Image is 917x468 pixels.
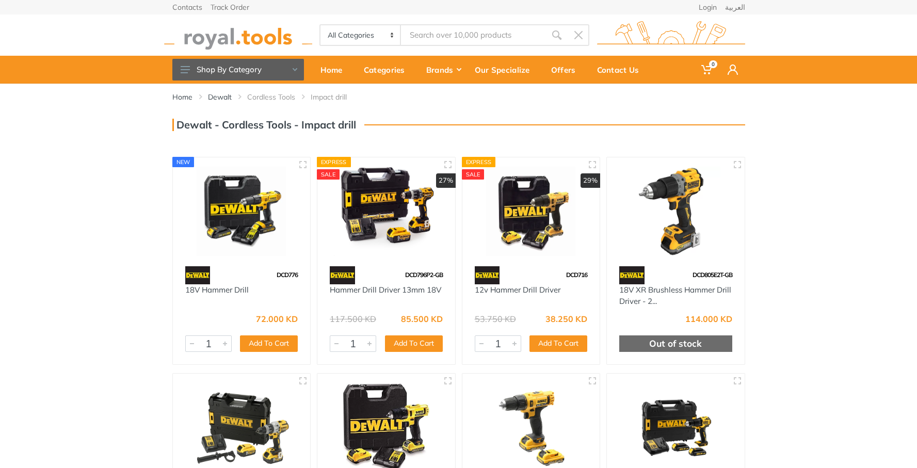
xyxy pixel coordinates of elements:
a: 18V Hammer Drill [185,285,249,295]
a: Offers [544,56,590,84]
div: Express [462,157,496,167]
a: 12v Hammer Drill Driver [475,285,560,295]
img: Royal Tools - 18V XR Brushless Hammer Drill Driver - 2 X 1.7 Ah POWERSTACK Batteries [616,167,735,256]
button: Add To Cart [385,335,443,352]
a: Our Specialize [468,56,544,84]
img: 45.webp [475,266,500,284]
h3: Dewalt - Cordless Tools - Impact drill [172,119,356,131]
a: Contacts [172,4,202,11]
span: DCD716 [566,271,587,279]
div: 117.500 KD [330,315,376,323]
div: 38.250 KD [545,315,587,323]
div: 27% [436,173,456,188]
div: Brands [419,59,468,80]
span: 0 [709,60,717,68]
a: Contact Us [590,56,653,84]
div: 72.000 KD [256,315,298,323]
div: 85.500 KD [401,315,443,323]
div: SALE [462,169,485,180]
div: Express [317,157,351,167]
img: 45.webp [330,266,355,284]
button: Add To Cart [529,335,587,352]
nav: breadcrumb [172,92,745,102]
input: Site search [401,24,545,46]
a: 18V XR Brushless Hammer Drill Driver - 2... [619,285,731,306]
a: Track Order [211,4,249,11]
button: Add To Cart [240,335,298,352]
img: Royal Tools - 12v Hammer Drill Driver [472,167,591,256]
img: royal.tools Logo [164,21,312,50]
img: 45.webp [185,266,211,284]
span: DCD805E2T-GB [693,271,732,279]
img: 45.webp [619,266,645,284]
div: Contact Us [590,59,653,80]
div: Out of stock [619,335,732,352]
div: Home [313,59,357,80]
div: 114.000 KD [685,315,732,323]
select: Category [320,25,401,45]
a: Cordless Tools [247,92,295,102]
div: 29% [581,173,600,188]
div: Categories [357,59,419,80]
a: Categories [357,56,419,84]
div: 53.750 KD [475,315,516,323]
a: Home [313,56,357,84]
a: Dewalt [208,92,232,102]
button: Shop By Category [172,59,304,80]
a: Login [699,4,717,11]
div: new [172,157,195,167]
img: Royal Tools - Hammer Drill Driver 13mm 18V [327,167,446,256]
li: Impact drill [311,92,362,102]
span: DCD796P2-GB [405,271,443,279]
a: Home [172,92,192,102]
a: Hammer Drill Driver 13mm 18V [330,285,441,295]
a: 0 [694,56,720,84]
img: royal.tools Logo [597,21,745,50]
span: DCD776 [277,271,298,279]
div: SALE [317,169,340,180]
a: العربية [725,4,745,11]
img: Royal Tools - 18V Hammer Drill [182,167,301,256]
div: Our Specialize [468,59,544,80]
div: Offers [544,59,590,80]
